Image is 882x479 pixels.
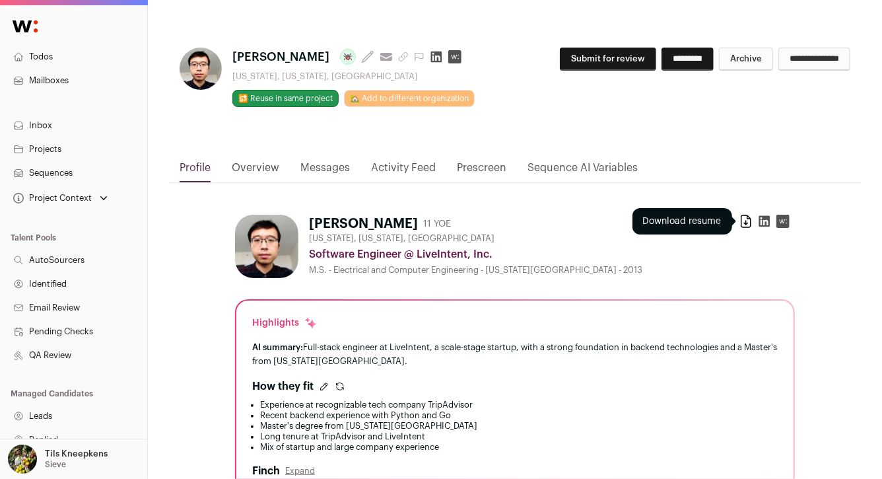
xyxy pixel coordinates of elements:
a: 🏡 Add to different organization [344,90,475,107]
div: M.S. - Electrical and Computer Engineering - [US_STATE][GEOGRAPHIC_DATA] - 2013 [309,265,795,276]
img: 97d4f4721b4c353f4783ab05b5e63fbbefd0428f83ae0c7f84ea6d7b135a68a8 [235,215,298,278]
button: Submit for review [560,48,656,71]
button: Archive [719,48,773,71]
a: Activity Feed [371,160,436,182]
img: 6689865-medium_jpg [8,445,37,474]
span: [US_STATE], [US_STATE], [GEOGRAPHIC_DATA] [309,233,494,244]
p: Sieve [45,459,66,470]
div: Highlights [252,316,318,330]
h2: Finch [252,463,280,479]
img: 97d4f4721b4c353f4783ab05b5e63fbbefd0428f83ae0c7f84ea6d7b135a68a8 [180,48,222,90]
li: Mix of startup and large company experience [260,442,778,453]
a: Profile [180,160,211,182]
div: Download resume [632,208,732,235]
li: Master's degree from [US_STATE][GEOGRAPHIC_DATA] [260,421,778,431]
a: Messages [300,160,350,182]
div: Project Context [11,193,92,203]
p: Tils Kneepkens [45,449,108,459]
li: Experience at recognizable tech company TripAdvisor [260,400,778,410]
div: Full-stack engineer at LiveIntent, a scale-stage startup, with a strong foundation in backend tec... [252,340,778,368]
div: 11 YOE [423,217,451,231]
h2: How they fit [252,379,314,394]
a: Sequence AI Variables [527,160,638,182]
a: Prescreen [457,160,506,182]
button: Open dropdown [5,445,110,474]
a: Overview [232,160,279,182]
button: Expand [285,466,315,476]
img: Wellfound [5,13,45,40]
span: [PERSON_NAME] [232,48,329,66]
li: Long tenure at TripAdvisor and LiveIntent [260,431,778,442]
button: 🔂 Reuse in same project [232,90,339,107]
span: AI summary: [252,343,303,351]
div: Software Engineer @ LiveIntent, Inc. [309,246,795,262]
h1: [PERSON_NAME] [309,215,418,233]
li: Recent backend experience with Python and Go [260,410,778,421]
div: [US_STATE], [US_STATE], [GEOGRAPHIC_DATA] [232,71,475,82]
button: Open dropdown [11,189,110,207]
